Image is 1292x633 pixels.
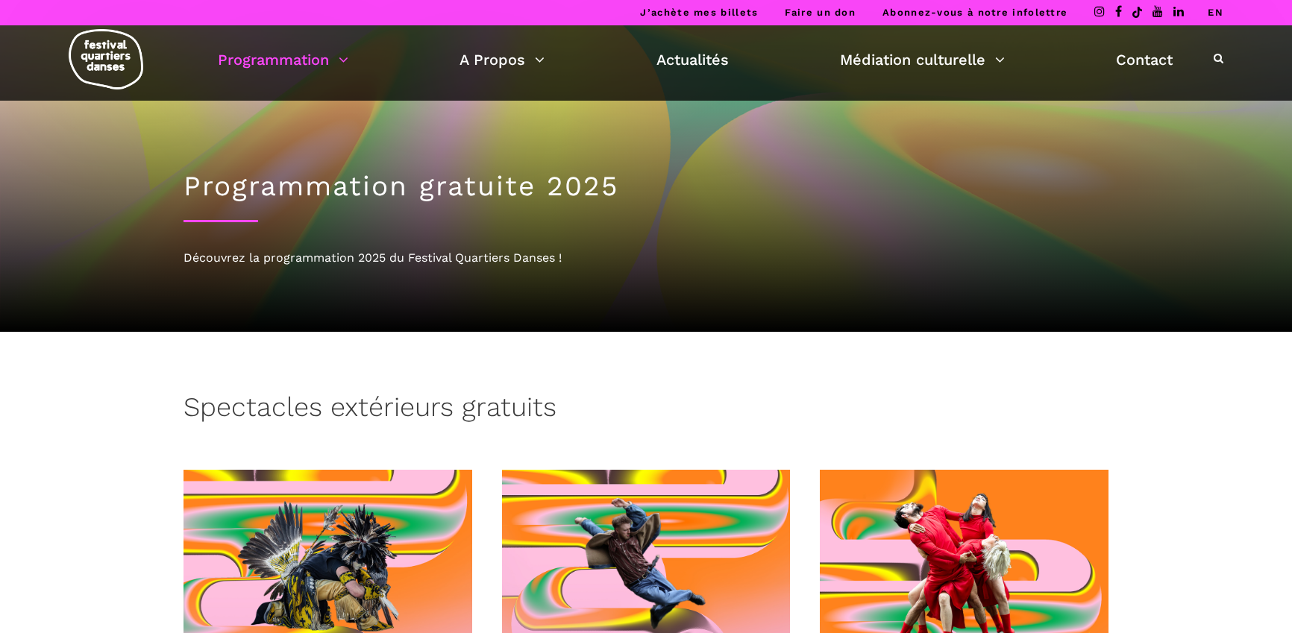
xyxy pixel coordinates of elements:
[218,47,348,72] a: Programmation
[656,47,729,72] a: Actualités
[640,7,758,18] a: J’achète mes billets
[840,47,1005,72] a: Médiation culturelle
[184,248,1108,268] div: Découvrez la programmation 2025 du Festival Quartiers Danses !
[184,391,556,429] h3: Spectacles extérieurs gratuits
[1208,7,1223,18] a: EN
[184,170,1108,203] h1: Programmation gratuite 2025
[69,29,143,89] img: logo-fqd-med
[1116,47,1173,72] a: Contact
[882,7,1067,18] a: Abonnez-vous à notre infolettre
[460,47,545,72] a: A Propos
[785,7,856,18] a: Faire un don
